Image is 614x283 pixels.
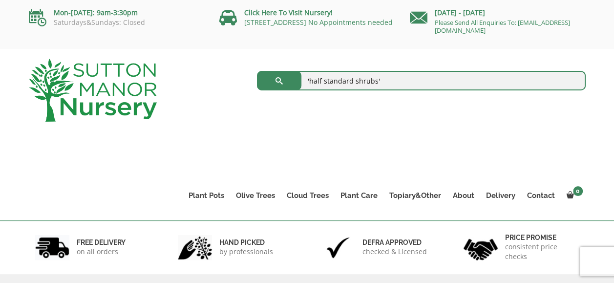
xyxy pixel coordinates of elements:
[257,71,586,90] input: Search...
[281,189,335,202] a: Cloud Trees
[561,189,586,202] a: 0
[29,7,205,19] p: Mon-[DATE]: 9am-3:30pm
[383,189,447,202] a: Topiary&Other
[362,247,427,257] p: checked & Licensed
[464,233,498,262] img: 4.jpg
[183,189,230,202] a: Plant Pots
[521,189,561,202] a: Contact
[219,247,273,257] p: by professionals
[77,238,126,247] h6: FREE DELIVERY
[505,233,579,242] h6: Price promise
[410,7,586,19] p: [DATE] - [DATE]
[77,247,126,257] p: on all orders
[29,19,205,26] p: Saturdays&Sundays: Closed
[335,189,383,202] a: Plant Care
[573,186,583,196] span: 0
[230,189,281,202] a: Olive Trees
[219,238,273,247] h6: hand picked
[244,8,333,17] a: Click Here To Visit Nursery!
[505,242,579,261] p: consistent price checks
[321,235,355,260] img: 3.jpg
[244,18,393,27] a: [STREET_ADDRESS] No Appointments needed
[435,18,570,35] a: Please Send All Enquiries To: [EMAIL_ADDRESS][DOMAIN_NAME]
[362,238,427,247] h6: Defra approved
[35,235,69,260] img: 1.jpg
[447,189,480,202] a: About
[29,59,157,122] img: logo
[178,235,212,260] img: 2.jpg
[480,189,521,202] a: Delivery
